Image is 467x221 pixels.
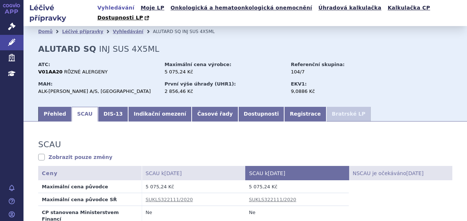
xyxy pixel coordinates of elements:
a: Indikační omezení [128,107,192,122]
strong: První výše úhrady (UHR1): [164,81,236,87]
th: NSCAU je očekáváno [349,166,452,180]
a: SUKLS322111/2020 [249,197,296,202]
div: 9,0886 Kč [291,88,373,95]
span: INJ SUS 4X5ML [99,44,159,54]
span: [DATE] [268,170,285,176]
a: Úhradová kalkulačka [316,3,384,13]
strong: MAH: [38,81,53,87]
span: RŮZNÉ ALERGENY [64,69,108,75]
a: Moje LP [138,3,166,13]
a: Domů [38,29,53,34]
a: Zobrazit pouze změny [38,153,112,161]
div: 5 075,24 Kč [164,69,284,75]
strong: Referenční skupina: [291,62,344,67]
h3: SCAU [38,140,61,149]
th: SCAU k [142,166,245,180]
td: 5 075,24 Kč [245,180,349,193]
a: Léčivé přípravky [62,29,103,34]
a: Registrace [284,107,326,122]
strong: Maximální cena výrobce: [164,62,231,67]
div: 2 856,46 Kč [164,88,284,95]
a: Přehled [38,107,72,122]
strong: ATC: [38,62,50,67]
strong: ALUTARD SQ [38,44,96,54]
a: DIS-13 [98,107,128,122]
strong: V01AA20 [38,69,62,75]
strong: Maximální cena původce SŘ [42,197,117,202]
div: ALK-[PERSON_NAME] A/S, [GEOGRAPHIC_DATA] [38,88,158,95]
a: Vyhledávání [95,3,137,13]
th: SCAU k [245,166,349,180]
span: ALUTARD SQ [153,29,181,34]
span: [DATE] [406,170,423,176]
strong: Maximální cena původce [42,184,108,189]
strong: EKV1: [291,81,307,87]
a: Dostupnosti [238,107,285,122]
td: 5 075,24 Kč [142,180,245,193]
a: Onkologická a hematoonkologická onemocnění [169,3,315,13]
div: 104/7 [291,69,373,75]
a: Dostupnosti LP [95,13,153,23]
h2: Léčivé přípravky [23,3,95,23]
span: [DATE] [164,170,182,176]
a: SCAU [72,107,98,122]
a: SUKLS322111/2020 [146,197,193,202]
a: Časové řady [192,107,238,122]
span: Dostupnosti LP [97,15,143,21]
th: Ceny [38,166,142,180]
a: Kalkulačka CP [385,3,432,13]
span: INJ SUS 4X5ML [182,29,214,34]
a: Vyhledávání [113,29,143,34]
